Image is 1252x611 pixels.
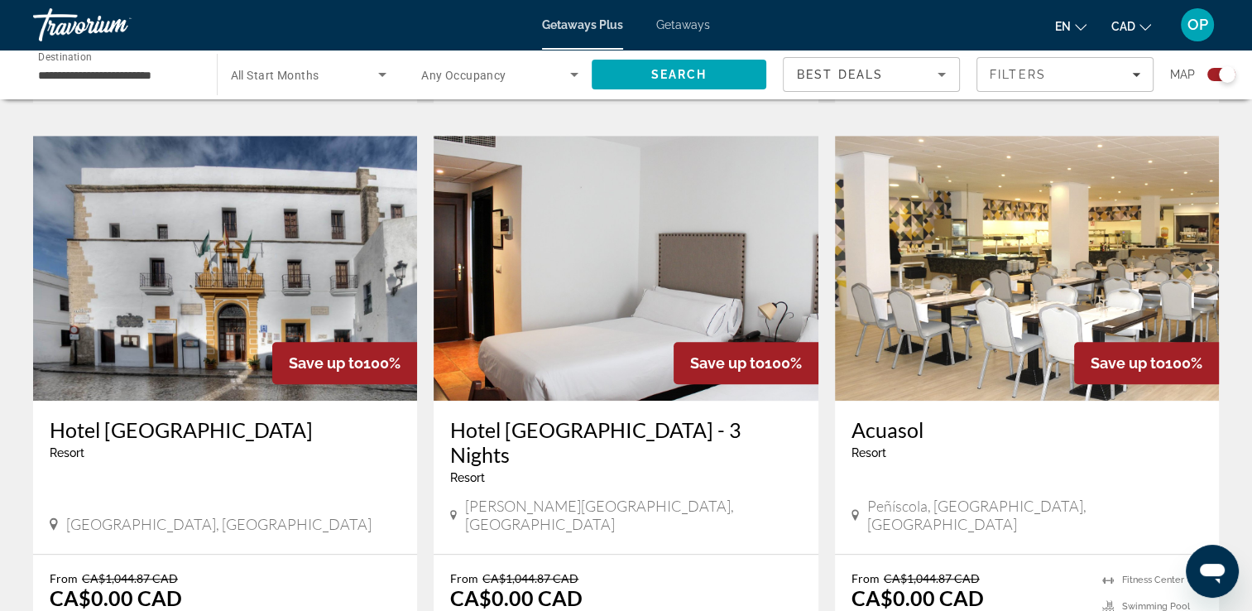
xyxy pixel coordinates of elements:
div: 100% [272,342,417,384]
span: From [50,571,78,585]
span: Search [650,68,707,81]
span: Destination [38,51,92,62]
span: Resort [50,446,84,459]
img: Hotel Convento De San Francisco [33,136,417,401]
a: Getaways Plus [542,18,623,31]
p: CA$0.00 CAD [450,585,583,610]
span: [PERSON_NAME][GEOGRAPHIC_DATA], [GEOGRAPHIC_DATA] [465,497,801,533]
span: [GEOGRAPHIC_DATA], [GEOGRAPHIC_DATA] [66,515,372,533]
input: Select destination [38,65,195,85]
span: From [851,571,880,585]
span: All Start Months [231,69,319,82]
span: Save up to [690,354,765,372]
span: CAD [1111,20,1135,33]
span: From [450,571,478,585]
span: en [1055,20,1071,33]
p: CA$0.00 CAD [851,585,984,610]
span: OP [1187,17,1208,33]
img: Hotel Sierra Y Cal - 3 Nights [434,136,818,401]
span: Best Deals [797,68,883,81]
p: CA$0.00 CAD [50,585,182,610]
span: Any Occupancy [421,69,506,82]
button: Search [592,60,767,89]
span: Save up to [289,354,363,372]
span: CA$1,044.87 CAD [884,571,980,585]
a: Hotel [GEOGRAPHIC_DATA] - 3 Nights [450,417,801,467]
mat-select: Sort by [797,65,946,84]
button: Filters [976,57,1154,92]
span: Filters [990,68,1046,81]
span: Peñíscola, [GEOGRAPHIC_DATA], [GEOGRAPHIC_DATA] [867,497,1202,533]
span: Resort [851,446,886,459]
span: CA$1,044.87 CAD [482,571,578,585]
div: 100% [674,342,818,384]
a: Travorium [33,3,199,46]
a: Getaways [656,18,710,31]
div: 100% [1074,342,1219,384]
a: Hotel [GEOGRAPHIC_DATA] [50,417,401,442]
span: CA$1,044.87 CAD [82,571,178,585]
button: Change language [1055,14,1087,38]
img: Acuasol [835,136,1219,401]
a: Acuasol [851,417,1202,442]
button: User Menu [1176,7,1219,42]
span: Save up to [1091,354,1165,372]
button: Change currency [1111,14,1151,38]
span: Resort [450,471,485,484]
span: Map [1170,63,1195,86]
span: Fitness Center [1122,575,1184,585]
iframe: Button to launch messaging window [1186,545,1239,598]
